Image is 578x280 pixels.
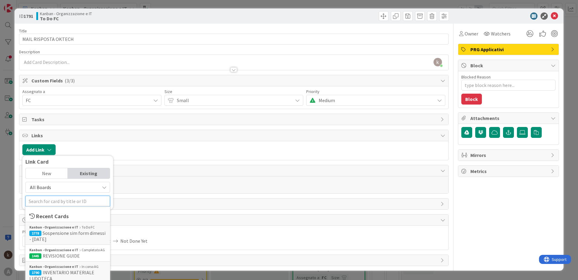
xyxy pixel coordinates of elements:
[25,196,110,207] input: Search for card by title or ID
[65,78,75,84] span: ( 3/3 )
[22,144,56,155] button: Add Link
[491,30,511,37] span: Watchers
[29,247,106,253] div: Completato AG
[470,168,548,175] span: Metrics
[19,28,27,34] label: Title
[24,13,33,19] b: 1791
[13,1,28,8] span: Support
[31,167,437,174] span: Comments
[461,74,491,80] label: Blocked Reason
[19,12,33,20] span: ID
[470,62,548,69] span: Block
[29,264,78,269] b: Kanban - Organizzazione e IT
[29,270,41,275] div: 1790
[31,77,437,84] span: Custom Fields
[29,230,106,242] span: Sospensione sim form dimessi - [DATE]
[177,96,290,105] span: Small
[30,184,51,190] span: All Boards
[306,89,445,94] div: Priority
[465,30,478,37] span: Owner
[319,96,432,105] span: Medium
[29,231,41,236] div: 1778
[43,253,80,259] span: REVISIONE GUIDE
[461,94,482,105] button: Block
[31,132,437,139] span: Links
[31,216,437,224] span: Dates
[29,253,41,259] div: 1445
[31,200,437,208] span: History
[470,46,548,53] span: PRG Applicativi
[29,225,106,230] div: To Do FC
[29,247,78,253] b: Kanban - Organizzazione e IT
[26,168,68,178] div: New
[40,11,92,16] span: Kanban - Organizzazione e IT
[29,264,106,269] div: In corso AG
[25,159,110,165] div: Link Card
[31,116,437,123] span: Tasks
[470,152,548,159] span: Mirrors
[433,58,442,66] img: AAcHTtd5rm-Hw59dezQYKVkaI0MZoYjvbSZnFopdN0t8vu62=s96-c
[79,229,148,235] span: Actual Dates
[164,89,304,94] div: Size
[470,115,548,122] span: Attachments
[19,49,40,55] span: Description
[40,16,92,21] b: To Do FC
[68,168,110,178] div: Existing
[29,225,78,230] b: Kanban - Organizzazione e IT
[26,97,151,104] span: FC
[22,89,161,94] div: Assegnato a
[19,34,449,45] input: type card name here...
[31,257,437,264] span: Exit Criteria
[120,236,148,246] span: Not Done Yet
[22,229,76,235] span: Planned Dates
[29,212,106,220] div: Recent Cards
